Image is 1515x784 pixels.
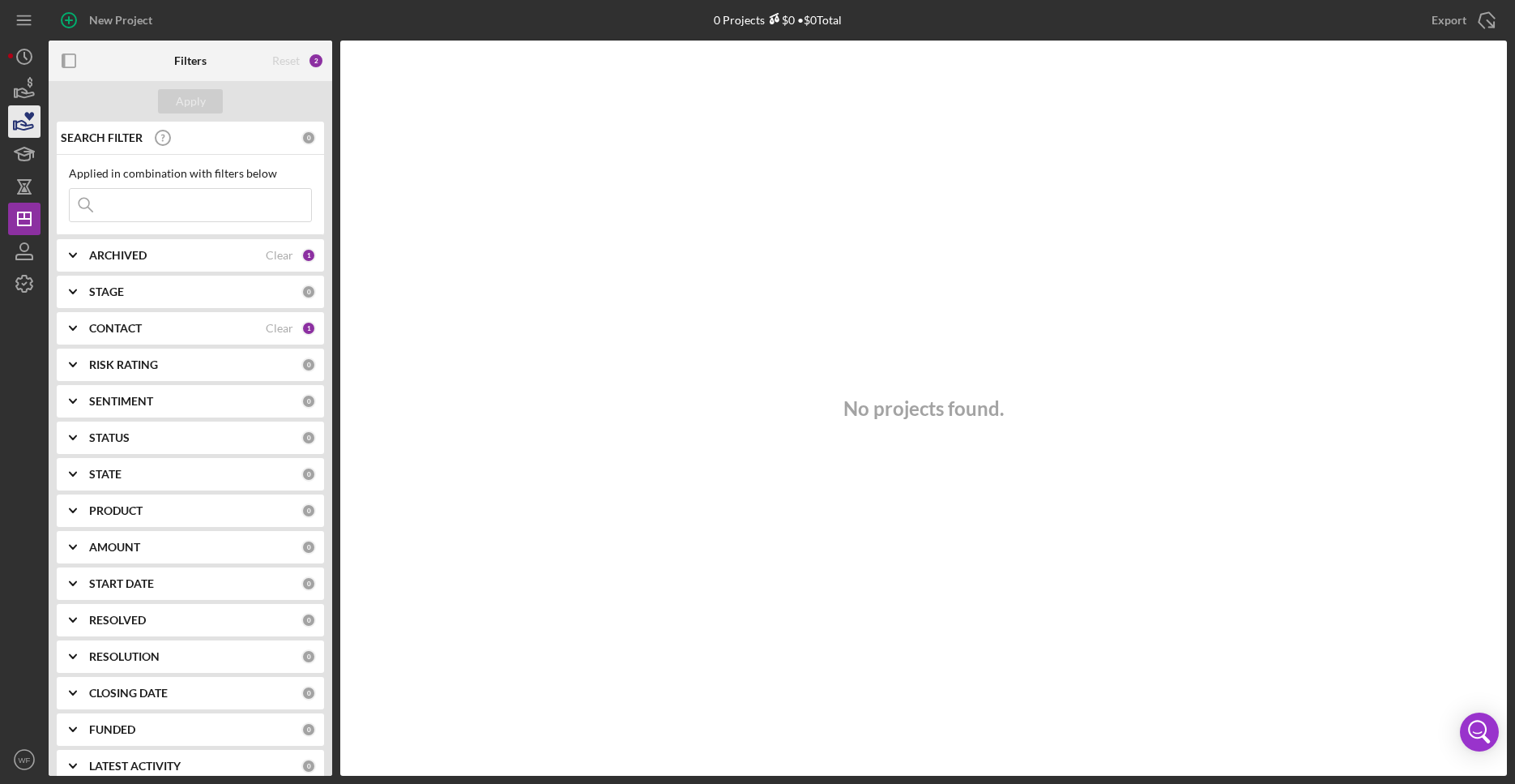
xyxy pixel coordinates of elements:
[301,649,316,664] div: 0
[308,53,324,69] div: 2
[89,468,122,481] b: STATE
[174,54,207,67] b: Filters
[61,131,143,144] b: SEARCH FILTER
[158,89,223,114] button: Apply
[176,89,206,114] div: Apply
[89,395,153,408] b: SENTIMENT
[1432,4,1466,36] div: Export
[89,577,154,590] b: START DATE
[301,686,316,700] div: 0
[301,431,316,445] div: 0
[1415,4,1507,36] button: Export
[301,722,316,737] div: 0
[89,285,124,298] b: STAGE
[89,358,158,371] b: RISK RATING
[266,249,293,262] div: Clear
[765,13,795,27] div: $0
[89,760,181,773] b: LATEST ACTIVITY
[301,321,316,336] div: 1
[89,504,143,517] b: PRODUCT
[8,743,41,776] button: WF
[89,431,130,444] b: STATUS
[301,248,316,263] div: 1
[272,54,300,67] div: Reset
[89,687,168,700] b: CLOSING DATE
[89,723,135,736] b: FUNDED
[843,397,1004,420] h3: No projects found.
[301,759,316,773] div: 0
[301,613,316,628] div: 0
[89,249,147,262] b: ARCHIVED
[301,394,316,409] div: 0
[714,13,842,27] div: 0 Projects • $0 Total
[301,131,316,145] div: 0
[19,756,31,765] text: WF
[49,4,169,36] button: New Project
[301,285,316,299] div: 0
[301,358,316,372] div: 0
[89,541,140,554] b: AMOUNT
[301,503,316,518] div: 0
[266,322,293,335] div: Clear
[301,540,316,555] div: 0
[89,614,146,627] b: RESOLVED
[89,650,160,663] b: RESOLUTION
[301,576,316,591] div: 0
[89,322,142,335] b: CONTACT
[301,467,316,482] div: 0
[69,167,312,180] div: Applied in combination with filters below
[89,4,152,36] div: New Project
[1460,713,1499,752] div: Open Intercom Messenger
